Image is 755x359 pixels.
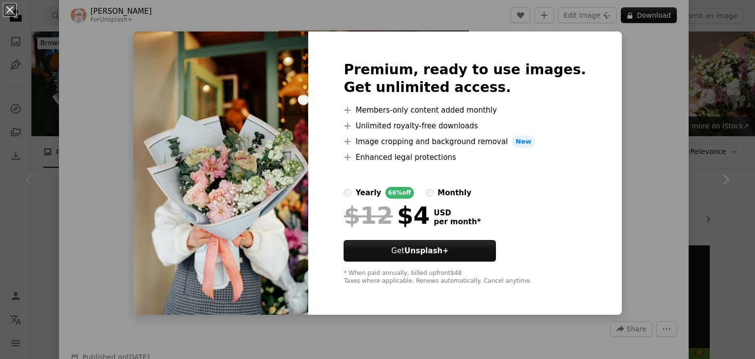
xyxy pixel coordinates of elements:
span: $12 [344,203,393,228]
span: USD [434,209,481,217]
input: monthly [426,189,434,197]
div: yearly [355,187,381,199]
input: yearly66%off [344,189,351,197]
li: Enhanced legal protections [344,151,586,163]
span: per month * [434,217,481,226]
button: GetUnsplash+ [344,240,496,262]
div: monthly [437,187,471,199]
span: New [512,136,535,148]
li: Members-only content added monthly [344,104,586,116]
div: * When paid annually, billed upfront $48 Taxes where applicable. Renews automatically. Cancel any... [344,269,586,285]
div: 66% off [385,187,414,199]
h2: Premium, ready to use images. Get unlimited access. [344,61,586,96]
div: $4 [344,203,430,228]
strong: Unsplash+ [405,246,449,255]
li: Unlimited royalty-free downloads [344,120,586,132]
li: Image cropping and background removal [344,136,586,148]
img: premium_photo-1677005708723-c0dabb815e4b [133,31,308,315]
